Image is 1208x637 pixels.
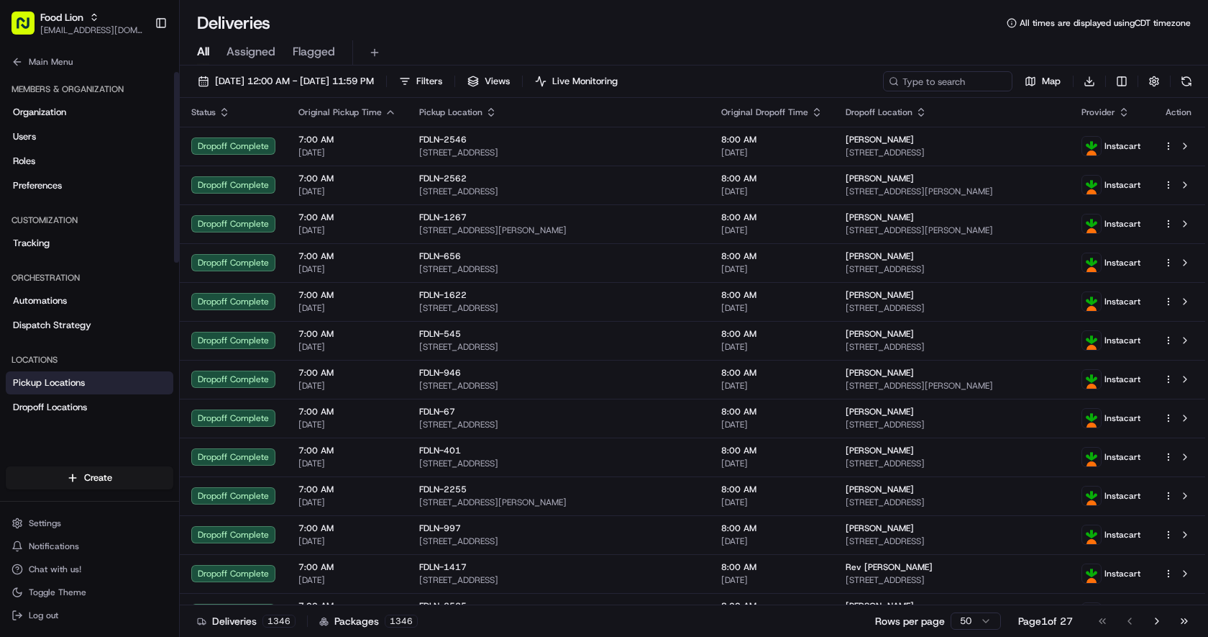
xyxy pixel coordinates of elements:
[1104,451,1140,463] span: Instacart
[721,523,823,534] span: 8:00 AM
[721,107,808,118] span: Original Dropoff Time
[419,406,455,417] span: FDLN-67
[6,125,173,148] a: Users
[298,250,396,262] span: 7:00 AM
[419,341,698,353] span: [STREET_ADDRESS]
[40,10,83,24] button: Food Lion
[721,341,823,353] span: [DATE]
[319,614,418,628] div: Packages
[1104,218,1140,230] span: Instacart
[1082,603,1101,622] img: profile_instacart_ahold_partner.png
[136,209,231,223] span: API Documentation
[721,212,823,223] span: 8:00 AM
[1082,331,1101,350] img: profile_instacart_ahold_partner.png
[721,173,823,184] span: 8:00 AM
[1082,137,1101,155] img: profile_instacart_ahold_partner.png
[1104,140,1140,152] span: Instacart
[1018,71,1067,91] button: Map
[14,137,40,163] img: 1736555255976-a54dd68f-1ca7-489b-9aae-adbdc363a1c4
[419,250,461,262] span: FDLN-656
[197,43,209,60] span: All
[84,471,112,484] span: Create
[846,302,1058,314] span: [STREET_ADDRESS]
[552,75,618,88] span: Live Monitoring
[14,14,43,43] img: Nash
[721,458,823,469] span: [DATE]
[298,484,396,495] span: 7:00 AM
[875,614,945,628] p: Rows per page
[419,497,698,508] span: [STREET_ADDRESS][PERSON_NAME]
[298,263,396,275] span: [DATE]
[721,406,823,417] span: 8:00 AM
[14,58,262,81] p: Welcome 👋
[419,380,698,392] span: [STREET_ADDRESS]
[721,600,823,612] span: 8:00 AM
[40,24,143,36] button: [EMAIL_ADDRESS][DOMAIN_NAME]
[846,263,1058,275] span: [STREET_ADDRESS]
[1082,564,1101,583] img: profile_instacart_ahold_partner.png
[419,147,698,158] span: [STREET_ADDRESS]
[298,302,396,314] span: [DATE]
[13,237,50,250] span: Tracking
[721,328,823,340] span: 8:00 AM
[13,376,85,389] span: Pickup Locations
[6,605,173,625] button: Log out
[846,523,914,534] span: [PERSON_NAME]
[385,615,418,628] div: 1346
[298,173,396,184] span: 7:00 AM
[846,380,1058,392] span: [STREET_ADDRESS][PERSON_NAME]
[419,289,467,301] span: FDLN-1622
[846,561,933,573] span: Rev [PERSON_NAME]
[298,458,396,469] span: [DATE]
[1104,568,1140,579] span: Instacart
[1082,176,1101,194] img: profile_instacart_ahold_partner.png
[528,71,624,91] button: Live Monitoring
[721,367,823,379] span: 8:00 AM
[191,107,216,118] span: Status
[846,406,914,417] span: [PERSON_NAME]
[1020,17,1191,29] span: All times are displayed using CDT timezone
[13,179,62,192] span: Preferences
[6,6,149,40] button: Food Lion[EMAIL_ADDRESS][DOMAIN_NAME]
[721,289,823,301] span: 8:00 AM
[6,174,173,197] a: Preferences
[419,367,461,379] span: FDLN-946
[244,142,262,159] button: Start new chat
[298,380,396,392] span: [DATE]
[143,244,174,255] span: Pylon
[419,173,467,184] span: FDLN-2562
[846,134,914,145] span: [PERSON_NAME]
[416,75,442,88] span: Filters
[298,107,382,118] span: Original Pickup Time
[1082,253,1101,272] img: profile_instacart_ahold_partner.png
[846,147,1058,158] span: [STREET_ADDRESS]
[6,348,173,371] div: Locations
[721,186,823,197] span: [DATE]
[1104,374,1140,385] span: Instacart
[1104,490,1140,502] span: Instacart
[419,212,467,223] span: FDLN-1267
[6,582,173,602] button: Toggle Theme
[419,561,467,573] span: FDLN-1417
[6,536,173,556] button: Notifications
[101,243,174,255] a: Powered byPylon
[846,536,1058,547] span: [STREET_ADDRESS]
[197,614,296,628] div: Deliveries
[13,155,35,168] span: Roles
[1082,525,1101,544] img: profile_instacart_ahold_partner.png
[846,600,914,612] span: [PERSON_NAME]
[419,445,461,456] span: FDLN-401
[721,574,823,586] span: [DATE]
[721,147,823,158] span: [DATE]
[298,574,396,586] span: [DATE]
[1082,370,1101,389] img: profile_instacart_ahold_partner.png
[1163,107,1194,118] div: Action
[14,210,26,222] div: 📗
[29,610,58,621] span: Log out
[13,294,67,307] span: Automations
[419,523,461,534] span: FDLN-997
[6,232,173,255] a: Tracking
[419,186,698,197] span: [STREET_ADDRESS]
[49,137,236,152] div: Start new chat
